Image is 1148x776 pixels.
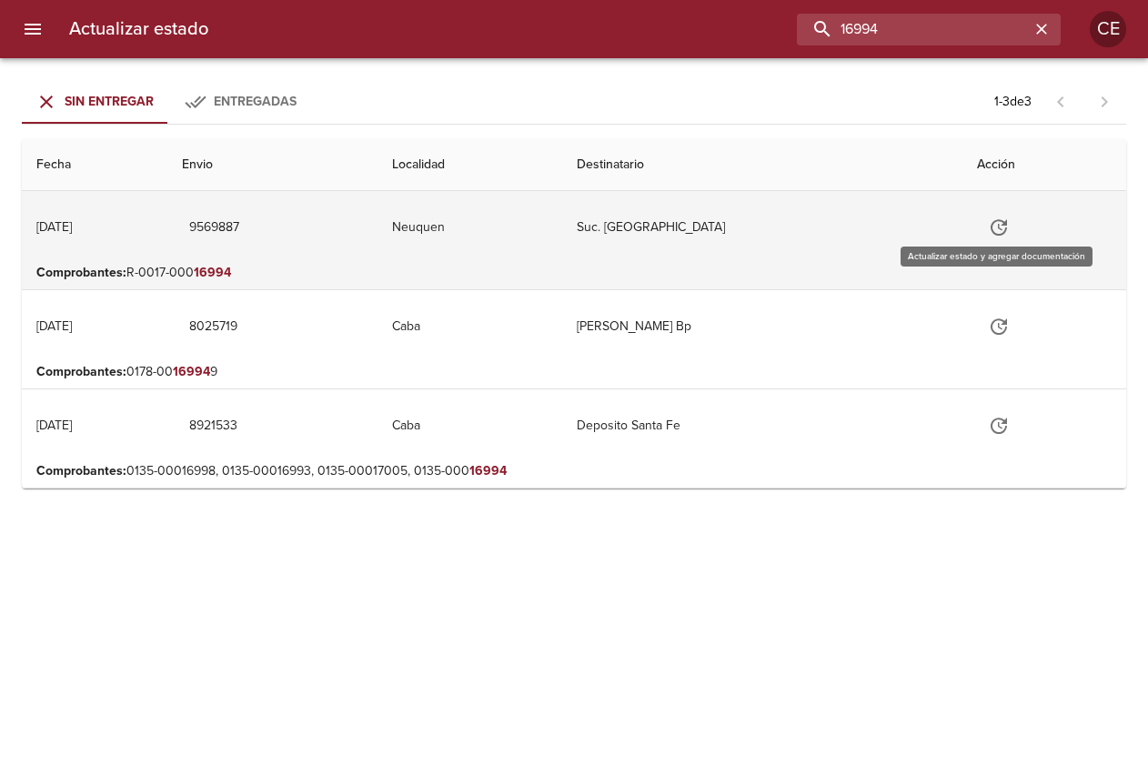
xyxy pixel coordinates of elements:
em: 16994 [173,364,210,379]
b: Comprobantes : [36,265,126,280]
p: 1 - 3 de 3 [994,93,1032,111]
div: [DATE] [36,219,72,235]
p: 0135-00016998, 0135-00016993, 0135-00017005, 0135-000 [36,462,1112,480]
span: Actualizar estado y agregar documentación [977,317,1021,333]
th: Fecha [22,139,167,191]
td: Neuquen [378,191,561,264]
span: 9569887 [189,217,239,239]
th: Acción [962,139,1126,191]
b: Comprobantes : [36,463,126,479]
td: Caba [378,389,561,462]
th: Localidad [378,139,561,191]
th: Destinatario [562,139,962,191]
th: Envio [167,139,378,191]
span: Entregadas [214,94,297,109]
b: Comprobantes : [36,364,126,379]
button: 8025719 [182,310,245,344]
p: R-0017-000 [36,264,1112,282]
span: Sin Entregar [65,94,154,109]
em: 16994 [469,463,507,479]
span: Pagina siguiente [1083,80,1126,124]
div: Abrir información de usuario [1090,11,1126,47]
span: 8921533 [189,415,237,438]
div: Tabs Envios [22,80,313,124]
span: 8025719 [189,316,237,338]
span: Pagina anterior [1039,92,1083,110]
td: Caba [378,290,561,363]
input: buscar [797,14,1030,45]
button: 9569887 [182,211,247,245]
div: CE [1090,11,1126,47]
td: Deposito Santa Fe [562,389,962,462]
td: Suc. [GEOGRAPHIC_DATA] [562,191,962,264]
span: Actualizar estado y agregar documentación [977,417,1021,432]
button: 8921533 [182,409,245,443]
table: Tabla de envíos del cliente [22,139,1126,489]
button: menu [11,7,55,51]
h6: Actualizar estado [69,15,208,44]
div: [DATE] [36,318,72,334]
em: 16994 [194,265,231,280]
td: [PERSON_NAME] Bp [562,290,962,363]
div: [DATE] [36,418,72,433]
p: 0178-00 9 [36,363,1112,381]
